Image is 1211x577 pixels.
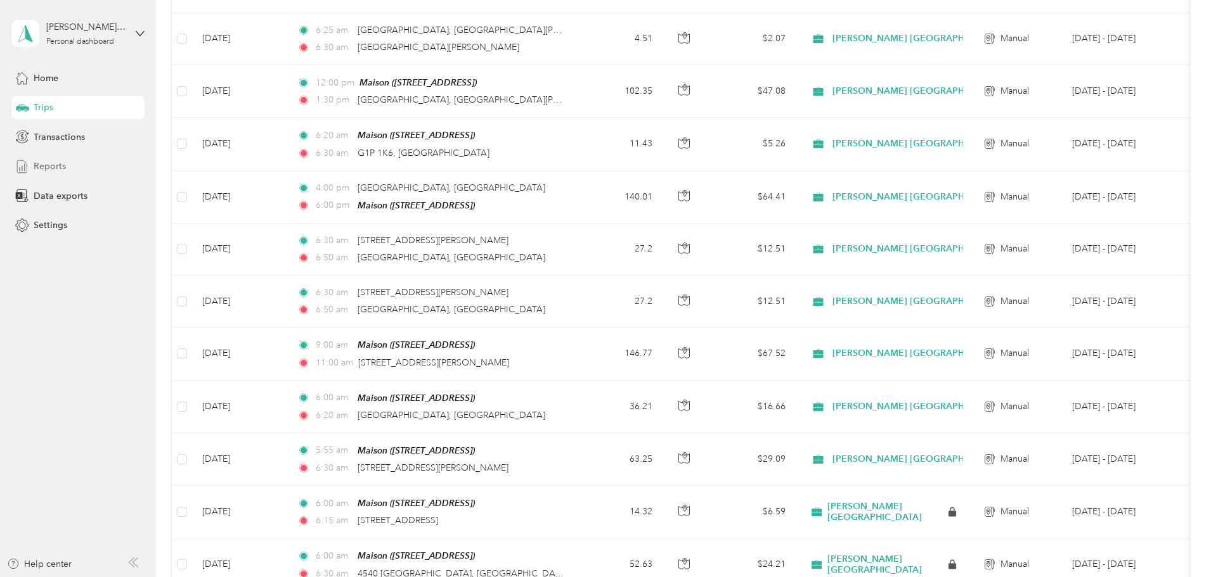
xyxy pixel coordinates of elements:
span: Reports [34,160,66,173]
span: Settings [34,219,67,232]
td: Sep 1 - 30, 2025 [1062,13,1177,65]
td: Sep 1 - 30, 2025 [1062,276,1177,327]
td: [DATE] [192,118,287,170]
span: 11:00 am [316,356,353,370]
td: Sep 1 - 30, 2025 [1062,327,1177,380]
span: [PERSON_NAME] [GEOGRAPHIC_DATA] [832,137,1004,151]
td: [DATE] [192,276,287,327]
span: [GEOGRAPHIC_DATA][PERSON_NAME] [358,42,519,53]
span: Manual [1001,190,1029,204]
td: $29.09 [707,433,796,486]
span: Manual [1001,452,1029,466]
span: 1:30 pm [316,93,352,107]
td: Sep 1 - 30, 2025 [1062,433,1177,486]
td: 102.35 [579,65,663,118]
span: 4:00 pm [316,181,352,195]
td: 11.43 [579,118,663,170]
span: [PERSON_NAME] [GEOGRAPHIC_DATA] [832,295,1004,308]
td: Aug 1 - 31, 2025 [1062,486,1177,538]
span: Maison ([STREET_ADDRESS]) [358,550,475,561]
span: Manual [1001,505,1029,519]
td: $12.51 [707,224,796,276]
td: [DATE] [192,13,287,65]
span: Maison ([STREET_ADDRESS]) [358,498,475,508]
span: [STREET_ADDRESS][PERSON_NAME] [358,357,509,368]
span: Manual [1001,242,1029,256]
td: 14.32 [579,486,663,538]
span: [PERSON_NAME] [GEOGRAPHIC_DATA] [832,242,1004,256]
span: [GEOGRAPHIC_DATA], [GEOGRAPHIC_DATA] [358,182,545,193]
td: 146.77 [579,327,663,380]
td: [DATE] [192,224,287,276]
td: Sep 1 - 30, 2025 [1062,224,1177,276]
td: $2.07 [707,13,796,65]
iframe: Everlance-gr Chat Button Frame [1140,506,1211,577]
td: Sep 1 - 30, 2025 [1062,381,1177,433]
span: Manual [1001,400,1029,414]
span: 6:25 am [316,23,352,37]
td: [DATE] [192,381,287,433]
span: [PERSON_NAME] [GEOGRAPHIC_DATA] [832,190,1004,204]
span: 6:30 am [316,461,352,475]
td: $16.66 [707,381,796,433]
span: Manual [1001,32,1029,46]
span: Maison ([STREET_ADDRESS]) [359,77,477,87]
span: Manual [1001,346,1029,360]
span: [PERSON_NAME] [GEOGRAPHIC_DATA] [832,84,1004,98]
td: 4.51 [579,13,663,65]
td: $12.51 [707,276,796,327]
td: $47.08 [707,65,796,118]
td: $5.26 [707,118,796,170]
span: 6:00 am [316,391,352,405]
span: [PERSON_NAME] [GEOGRAPHIC_DATA] [827,554,946,576]
button: Help center [7,557,72,571]
span: Manual [1001,295,1029,308]
span: Home [34,72,58,85]
span: [PERSON_NAME] [GEOGRAPHIC_DATA] [832,400,1004,414]
td: 140.01 [579,171,663,224]
span: 6:50 am [316,251,352,265]
td: Sep 1 - 30, 2025 [1062,118,1177,170]
span: 6:50 am [316,303,352,317]
span: [STREET_ADDRESS][PERSON_NAME] [358,462,508,473]
span: [GEOGRAPHIC_DATA], [GEOGRAPHIC_DATA][PERSON_NAME] [358,25,616,35]
div: [PERSON_NAME] Rock [PERSON_NAME] [46,20,126,34]
span: Maison ([STREET_ADDRESS]) [358,130,475,140]
span: Transactions [34,130,85,144]
span: G1P 1K6, [GEOGRAPHIC_DATA] [358,148,489,158]
td: $64.41 [707,171,796,224]
span: 12:00 pm [316,76,354,90]
span: [GEOGRAPHIC_DATA], [GEOGRAPHIC_DATA] [358,410,545,421]
td: 63.25 [579,433,663,486]
span: Maison ([STREET_ADDRESS]) [358,200,475,210]
span: 6:30 am [316,146,352,160]
span: [GEOGRAPHIC_DATA], [GEOGRAPHIC_DATA] [358,304,545,315]
span: 6:15 am [316,514,352,528]
td: $6.59 [707,486,796,538]
span: 6:00 am [316,497,352,510]
span: Manual [1001,137,1029,151]
span: 6:30 am [316,41,352,54]
span: [PERSON_NAME] [GEOGRAPHIC_DATA] [832,346,1004,360]
span: Maison ([STREET_ADDRESS]) [358,339,475,350]
td: [DATE] [192,171,287,224]
span: 6:00 am [316,549,352,563]
td: 27.2 [579,276,663,327]
span: [GEOGRAPHIC_DATA], [GEOGRAPHIC_DATA] [358,252,545,263]
span: 5:55 am [316,443,352,457]
span: Manual [1001,84,1029,98]
td: $67.52 [707,327,796,380]
span: Manual [1001,557,1029,571]
span: [PERSON_NAME] [GEOGRAPHIC_DATA] [832,452,1004,466]
span: 6:20 am [316,129,352,143]
span: Trips [34,101,53,114]
td: [DATE] [192,433,287,486]
td: Sep 1 - 30, 2025 [1062,65,1177,118]
span: [STREET_ADDRESS] [358,515,438,526]
td: 36.21 [579,381,663,433]
span: [PERSON_NAME] [GEOGRAPHIC_DATA] [827,501,946,523]
td: Sep 1 - 30, 2025 [1062,171,1177,224]
span: [PERSON_NAME] [GEOGRAPHIC_DATA] [832,32,1004,46]
td: [DATE] [192,65,287,118]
